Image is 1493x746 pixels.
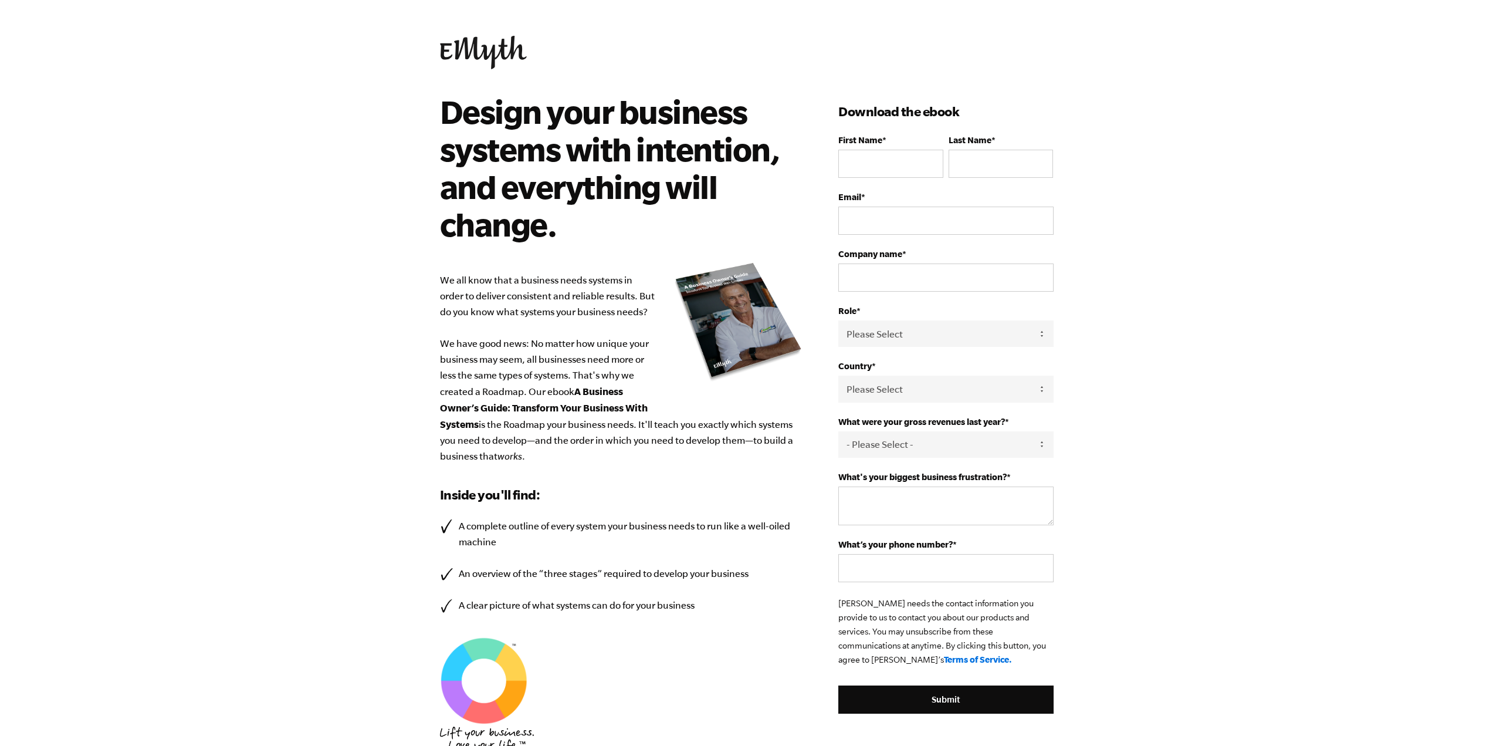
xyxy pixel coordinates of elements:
h2: Design your business systems with intention, and everything will change. [440,93,787,243]
span: Last Name [949,135,991,145]
li: A clear picture of what systems can do for your business [440,598,804,613]
span: Country [838,361,872,371]
span: Role [838,306,856,316]
p: We all know that a business needs systems in order to deliver consistent and reliable results. Bu... [440,272,804,464]
b: A Business Owner’s Guide: Transform Your Business With Systems [440,386,648,430]
img: EMyth [440,36,527,69]
span: Company name [838,249,902,259]
h3: Download the ebook [838,102,1053,121]
span: First Name [838,135,882,145]
h3: Inside you'll find: [440,485,804,504]
li: A complete outline of every system your business needs to run like a well-oiled machine [440,518,804,550]
li: An overview of the “three stages” required to develop your business [440,566,804,582]
span: What’s your phone number? [838,539,953,549]
em: works [497,451,522,461]
span: What's your biggest business frustration? [838,472,1007,482]
a: Terms of Service. [944,654,1012,664]
span: What were your gross revenues last year? [838,417,1005,427]
input: Submit [838,686,1053,714]
img: EMyth SES TM Graphic [440,637,528,725]
img: new_roadmap_cover_093019 [674,262,803,382]
p: [PERSON_NAME] needs the contact information you provide to us to contact you about our products a... [838,596,1053,667]
span: Email [838,192,861,202]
